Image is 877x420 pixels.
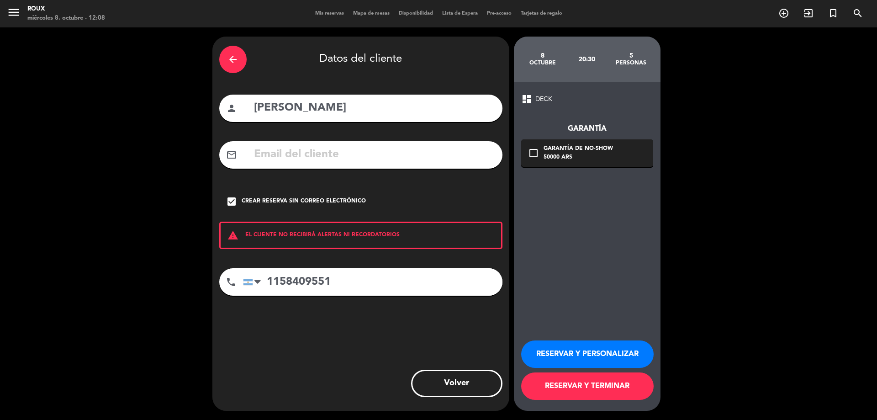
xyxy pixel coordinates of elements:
i: search [852,8,863,19]
i: warning [221,230,245,241]
i: add_circle_outline [778,8,789,19]
span: Pre-acceso [482,11,516,16]
span: Tarjetas de regalo [516,11,567,16]
i: turned_in_not [828,8,839,19]
button: RESERVAR Y TERMINAR [521,372,654,400]
div: Garantía de no-show [544,144,613,154]
button: RESERVAR Y PERSONALIZAR [521,340,654,368]
button: Volver [411,370,502,397]
div: Garantía [521,123,653,135]
span: Mapa de mesas [349,11,394,16]
div: EL CLIENTE NO RECIBIRÁ ALERTAS NI RECORDATORIOS [219,222,502,249]
div: Argentina: +54 [243,269,264,295]
div: Datos del cliente [219,43,502,75]
div: 20:30 [565,43,609,75]
i: person [226,103,237,114]
div: Crear reserva sin correo electrónico [242,197,366,206]
div: 50000 ARS [544,153,613,162]
div: Roux [27,5,105,14]
i: exit_to_app [803,8,814,19]
i: check_box_outline_blank [528,148,539,159]
span: dashboard [521,94,532,105]
button: menu [7,5,21,22]
span: Mis reservas [311,11,349,16]
span: DECK [535,94,552,105]
div: octubre [521,59,565,67]
span: Disponibilidad [394,11,438,16]
i: arrow_back [227,54,238,65]
input: Email del cliente [253,145,496,164]
input: Número de teléfono... [243,268,502,296]
i: menu [7,5,21,19]
div: 5 [609,52,653,59]
div: personas [609,59,653,67]
input: Nombre del cliente [253,99,496,117]
i: check_box [226,196,237,207]
span: Lista de Espera [438,11,482,16]
div: miércoles 8. octubre - 12:08 [27,14,105,23]
i: mail_outline [226,149,237,160]
div: 8 [521,52,565,59]
i: phone [226,276,237,287]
